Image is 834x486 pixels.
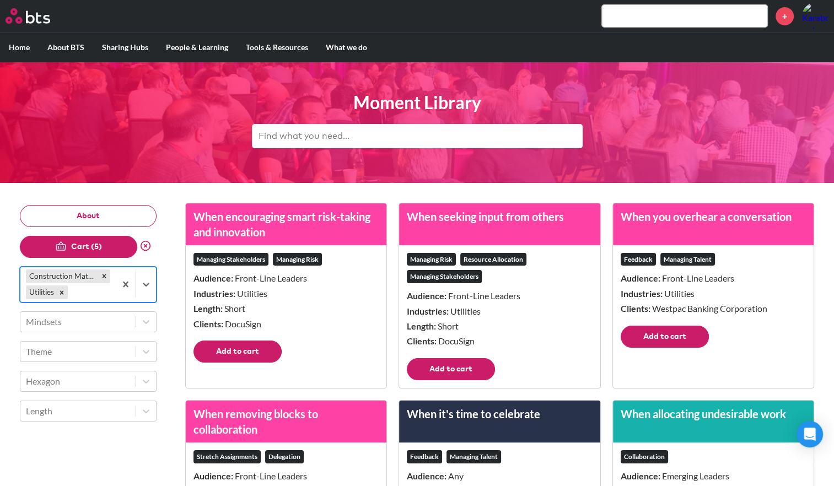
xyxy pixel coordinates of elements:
button: Add to cart [193,341,282,363]
div: Construction Materials [26,269,98,283]
p: Short [193,303,379,315]
button: Add to cart [621,326,709,348]
p: Utilities [193,288,379,300]
div: Managing Risk [273,253,322,266]
div: Feedback [621,253,656,266]
p: Any [407,470,592,482]
strong: Audience: [193,273,233,283]
button: Add to cart [407,358,495,380]
div: Managing Talent [660,253,715,266]
strong: Length: [193,303,223,314]
div: Open Intercom Messenger [797,421,823,447]
strong: Audience: [407,471,446,481]
p: Emerging Leaders [621,470,806,482]
strong: Industries: [407,306,449,316]
h3: When seeking input from others [399,203,600,245]
a: + [776,7,794,25]
strong: Clients: [621,303,650,314]
div: Collaboration [621,450,668,463]
p: Front-Line Leaders [193,272,379,284]
label: Tools & Resources [237,33,317,62]
strong: Audience: [193,471,233,481]
div: Managing Risk [407,253,456,266]
div: Stretch Assignments [193,450,261,463]
strong: Clients: [407,336,437,346]
strong: Clients: [193,318,223,329]
h1: Moment Library [252,90,583,115]
button: About [20,205,157,227]
div: Remove Utilities [56,285,68,299]
label: What we do [317,33,376,62]
strong: Industries: [193,288,235,299]
div: Utilities [26,285,56,299]
strong: Audience: [407,290,446,301]
div: Resource Allocation [460,253,526,266]
button: Cart (5) [20,236,137,258]
p: Front-Line Leaders [193,470,379,482]
a: Profile [802,3,828,29]
div: Delegation [265,450,304,463]
strong: Length: [407,321,436,331]
input: Find what you need... [252,124,583,148]
p: Short [407,320,592,332]
h3: When you overhear a conversation [613,203,814,245]
h3: When encouraging smart risk-taking and innovation [186,203,386,245]
div: Managing Stakeholders [193,253,268,266]
strong: Industries: [621,288,663,299]
label: About BTS [39,33,93,62]
label: Sharing Hubs [93,33,157,62]
p: Utilities [621,288,806,300]
p: Utilities [407,305,592,317]
p: DocuSign [193,318,379,330]
h3: When removing blocks to collaboration [186,401,386,442]
img: BTS Logo [6,8,50,24]
strong: Audience: [621,273,660,283]
div: Managing Talent [446,450,501,463]
p: Front-Line Leaders [407,290,592,302]
h3: When allocating undesirable work [613,401,814,442]
label: People & Learning [157,33,237,62]
p: Front-Line Leaders [621,272,806,284]
strong: Audience: [621,471,660,481]
p: DocuSign [407,335,592,347]
div: Managing Stakeholders [407,270,482,283]
h3: When it's time to celebrate [399,401,600,442]
img: Karabo Kakole [802,3,828,29]
a: Go home [6,8,71,24]
div: Remove Construction Materials [98,269,110,283]
div: Feedback [407,450,442,463]
p: Westpac Banking Corporation [621,303,806,315]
